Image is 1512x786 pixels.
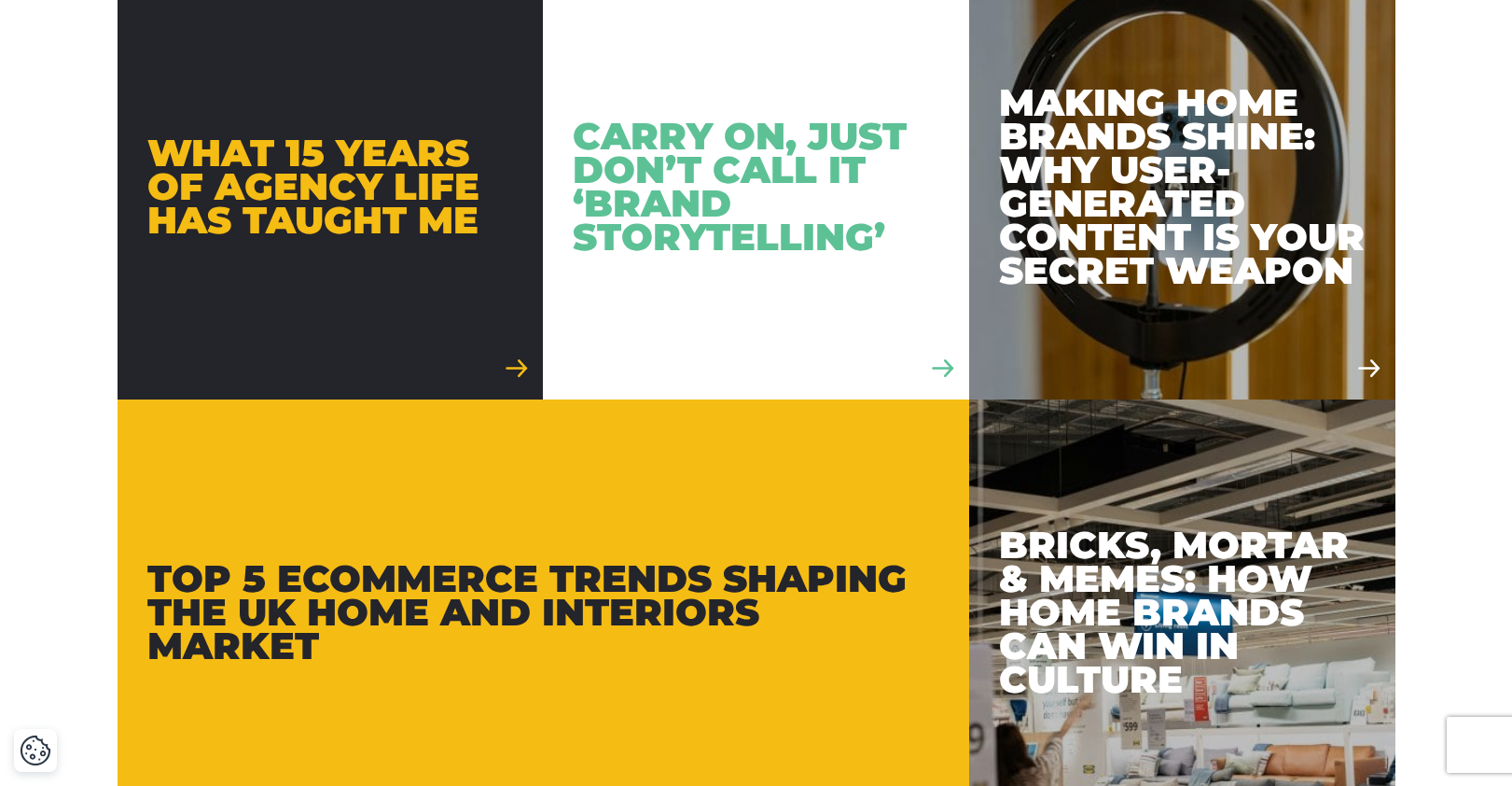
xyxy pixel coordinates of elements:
[573,119,939,254] div: Carry On, Just Don’t Call It ‘Brand Storytelling’
[147,136,514,237] div: What 15 Years of Agency Life Has Taught Me
[20,735,51,766] button: Cookie Settings
[999,528,1366,696] div: Bricks, Mortar & Memes: How Home Brands Can Win in Culture
[999,86,1366,288] div: Making Home Brands Shine: Why User-Generated Content is Your Secret Weapon
[147,562,939,663] div: Top 5 Ecommerce Trends Shaping the UK Home and Interiors Market
[20,735,51,766] img: Revisit consent button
